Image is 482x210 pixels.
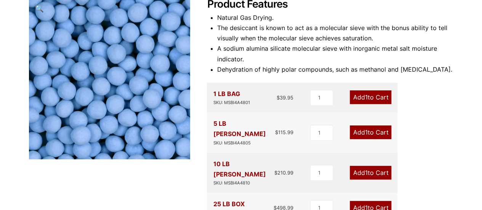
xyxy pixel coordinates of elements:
bdi: 210.99 [274,170,293,176]
span: 🔍 [35,4,44,13]
a: Add1to Cart [350,166,391,180]
span: $ [274,170,277,176]
bdi: 115.99 [275,129,293,135]
div: 10 LB [PERSON_NAME] [213,159,274,187]
span: 1 [365,169,367,176]
li: Natural Gas Drying. [217,13,453,23]
li: A sodium alumina silicate molecular sieve with inorganic metal salt moisture indicator. [217,43,453,64]
bdi: 39.95 [277,95,293,101]
div: SKU: MSBI4A4805 [213,139,275,147]
span: 1 [365,128,367,136]
li: Dehydration of highly polar compounds, such as methanol and [MEDICAL_DATA]. [217,64,453,75]
div: SKU: MSBI4A4801 [213,99,250,106]
a: Add1to Cart [350,90,391,104]
div: SKU: MSBI4A4810 [213,180,274,187]
div: 5 LB [PERSON_NAME] [213,119,275,146]
span: $ [275,129,278,135]
span: 1 [365,93,367,101]
div: 1 LB BAG [213,89,250,106]
li: The desiccant is known to act as a molecular sieve with the bonus ability to tell visually when t... [217,23,453,43]
a: Add1to Cart [350,125,391,139]
span: $ [277,95,280,101]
